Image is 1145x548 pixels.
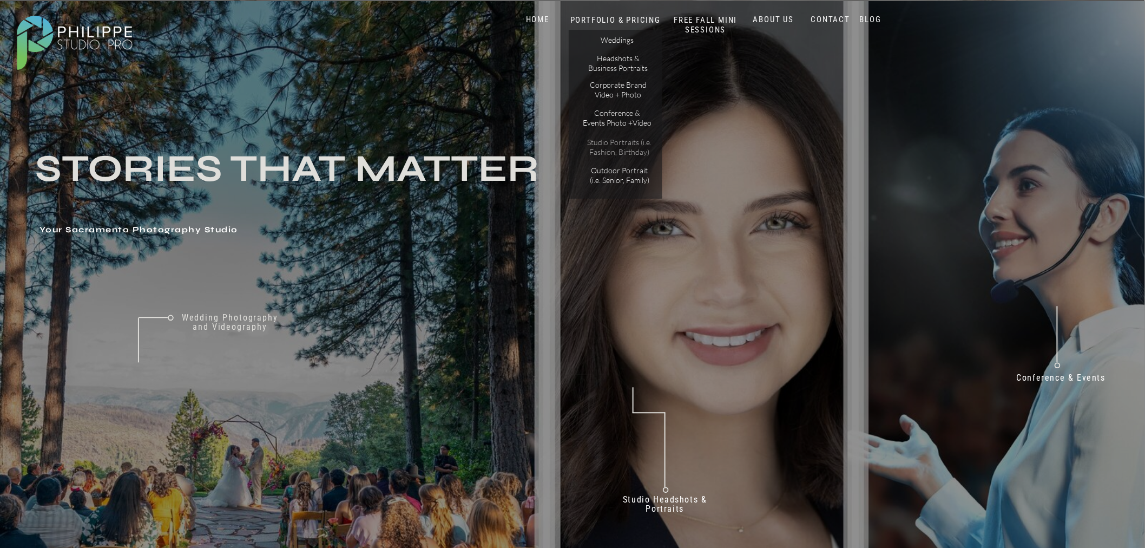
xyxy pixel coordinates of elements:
[588,280,900,385] h2: Don't just take our word for it
[857,15,884,25] a: BLOG
[515,15,561,25] a: HOME
[661,15,751,35] a: FREE FALL MINI SESSIONS
[585,166,654,185] a: Outdoor Portrait (i.e. Senior, Family)
[588,54,649,73] a: Headshots & Business Portraits
[567,15,664,25] a: PORTFOLIO & PRICING
[751,15,797,25] a: ABOUT US
[40,225,498,236] h1: Your Sacramento Photography Studio
[610,495,720,518] a: Studio Headshots & Portraits
[1009,373,1113,388] a: Conference & Events
[583,108,652,127] a: Conference & Events Photo +Video
[587,35,648,47] a: Weddings
[681,424,827,453] p: 70+ 5 Star reviews on Google & Yelp
[35,152,633,218] h3: Stories that Matter
[808,15,853,25] a: CONTACT
[588,80,649,99] a: Corporate Brand Video + Photo
[174,313,286,342] a: Wedding Photography and Videography
[583,138,656,156] a: Studio Portraits (i.e. Fashion, Birthday)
